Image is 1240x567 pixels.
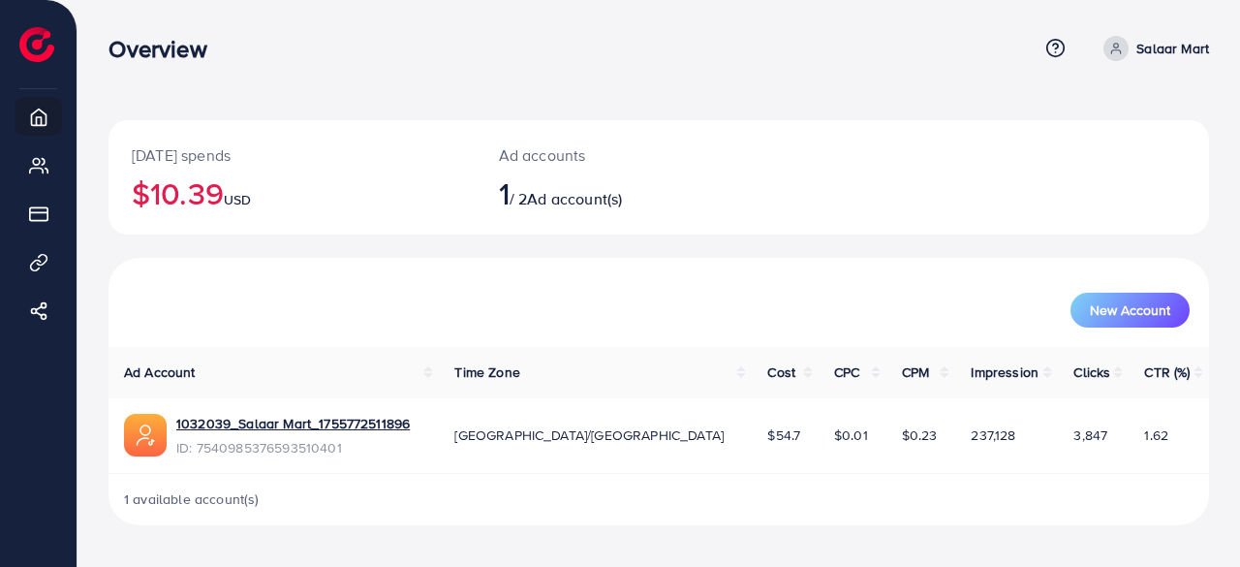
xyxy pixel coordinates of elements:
span: New Account [1090,303,1170,317]
span: 237,128 [971,425,1015,445]
img: ic-ads-acc.e4c84228.svg [124,414,167,457]
span: 1 available account(s) [124,489,260,509]
span: $54.7 [767,425,800,445]
span: USD [224,190,251,209]
span: 1.62 [1144,425,1168,445]
p: Salaar Mart [1136,37,1209,60]
p: [DATE] spends [132,143,452,167]
span: [GEOGRAPHIC_DATA]/[GEOGRAPHIC_DATA] [454,425,724,445]
iframe: Chat [1158,480,1225,552]
img: logo [19,27,54,62]
span: Time Zone [454,362,519,382]
h2: $10.39 [132,174,452,211]
span: 1 [499,171,510,215]
span: CPM [902,362,929,382]
span: CTR (%) [1144,362,1190,382]
span: $0.01 [834,425,868,445]
span: CPC [834,362,859,382]
span: Ad Account [124,362,196,382]
p: Ad accounts [499,143,728,167]
a: 1032039_Salaar Mart_1755772511896 [176,414,410,433]
span: $0.23 [902,425,938,445]
h3: Overview [108,35,222,63]
span: Cost [767,362,795,382]
h2: / 2 [499,174,728,211]
span: 3,847 [1073,425,1107,445]
span: Impression [971,362,1038,382]
a: Salaar Mart [1096,36,1209,61]
span: Clicks [1073,362,1110,382]
span: ID: 7540985376593510401 [176,438,410,457]
span: Ad account(s) [527,188,622,209]
button: New Account [1070,293,1190,328]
